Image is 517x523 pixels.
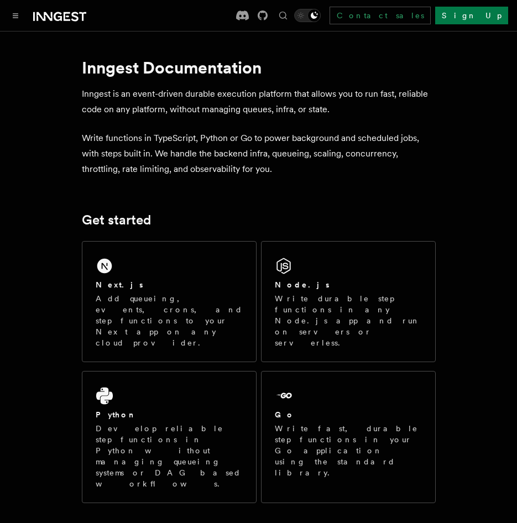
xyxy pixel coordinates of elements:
[96,423,243,489] p: Develop reliable step functions in Python without managing queueing systems or DAG based workflows.
[82,86,436,117] p: Inngest is an event-driven durable execution platform that allows you to run fast, reliable code ...
[9,9,22,22] button: Toggle navigation
[82,57,436,77] h1: Inngest Documentation
[96,293,243,348] p: Add queueing, events, crons, and step functions to your Next app on any cloud provider.
[82,371,257,503] a: PythonDevelop reliable step functions in Python without managing queueing systems or DAG based wo...
[276,9,290,22] button: Find something...
[435,7,508,24] a: Sign Up
[330,7,431,24] a: Contact sales
[82,130,436,177] p: Write functions in TypeScript, Python or Go to power background and scheduled jobs, with steps bu...
[82,241,257,362] a: Next.jsAdd queueing, events, crons, and step functions to your Next app on any cloud provider.
[96,409,137,420] h2: Python
[275,409,295,420] h2: Go
[261,371,436,503] a: GoWrite fast, durable step functions in your Go application using the standard library.
[275,423,422,478] p: Write fast, durable step functions in your Go application using the standard library.
[96,279,143,290] h2: Next.js
[82,212,151,228] a: Get started
[275,293,422,348] p: Write durable step functions in any Node.js app and run on servers or serverless.
[261,241,436,362] a: Node.jsWrite durable step functions in any Node.js app and run on servers or serverless.
[275,279,330,290] h2: Node.js
[294,9,321,22] button: Toggle dark mode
